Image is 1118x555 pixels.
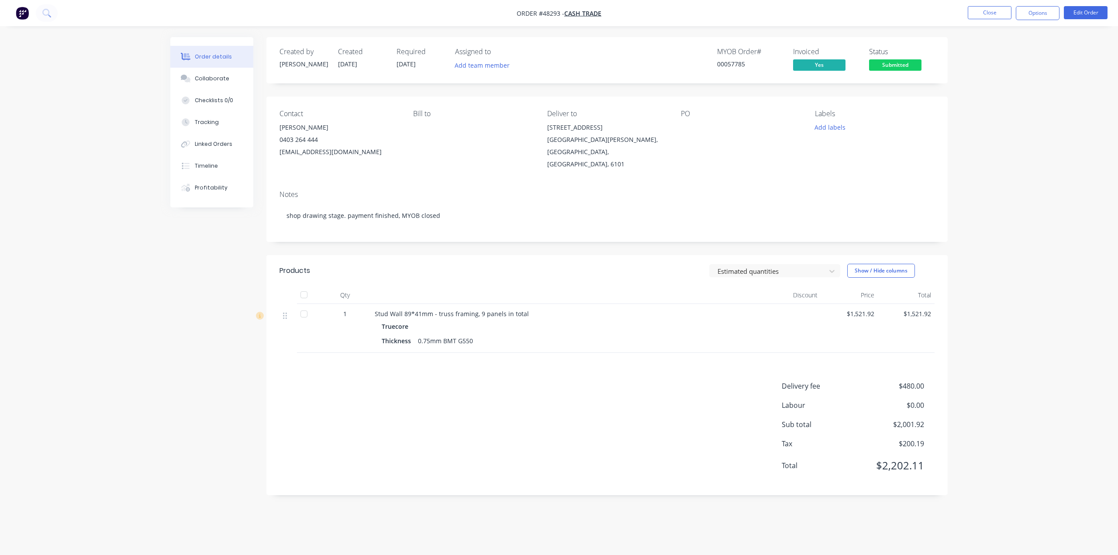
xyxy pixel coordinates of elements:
div: MYOB Order # [717,48,783,56]
img: Factory [16,7,29,20]
button: Timeline [170,155,253,177]
button: Tracking [170,111,253,133]
button: Close [968,6,1011,19]
div: Invoiced [793,48,859,56]
div: Products [279,265,310,276]
button: Collaborate [170,68,253,90]
button: Add team member [455,59,514,71]
span: [DATE] [397,60,416,68]
div: Created by [279,48,328,56]
a: Cash Trade [564,9,601,17]
div: Contact [279,110,399,118]
div: Created [338,48,386,56]
span: Total [782,460,859,471]
span: Tax [782,438,859,449]
div: Tracking [195,118,219,126]
span: $2,001.92 [859,419,924,430]
span: [DATE] [338,60,357,68]
div: 0403 264 444 [279,134,399,146]
span: Sub total [782,419,859,430]
div: [PERSON_NAME] [279,59,328,69]
span: $2,202.11 [859,458,924,473]
span: Order #48293 - [517,9,564,17]
div: Assigned to [455,48,542,56]
button: Checklists 0/0 [170,90,253,111]
div: Required [397,48,445,56]
span: $1,521.92 [881,309,931,318]
div: [PERSON_NAME]0403 264 444[EMAIL_ADDRESS][DOMAIN_NAME] [279,121,399,158]
span: Yes [793,59,845,70]
span: $200.19 [859,438,924,449]
div: Collaborate [195,75,229,83]
button: Add team member [450,59,514,71]
span: $0.00 [859,400,924,410]
div: Total [878,286,935,304]
span: Submitted [869,59,921,70]
button: Order details [170,46,253,68]
span: Delivery fee [782,381,859,391]
div: [STREET_ADDRESS] [547,121,667,134]
div: Labels [815,110,935,118]
span: $480.00 [859,381,924,391]
div: Qty [319,286,371,304]
button: Edit Order [1064,6,1108,19]
div: Linked Orders [195,140,232,148]
div: Timeline [195,162,218,170]
button: Options [1016,6,1059,20]
div: Truecore [382,320,412,333]
span: Labour [782,400,859,410]
button: Add labels [810,121,850,133]
div: Notes [279,190,935,199]
div: [EMAIL_ADDRESS][DOMAIN_NAME] [279,146,399,158]
button: Linked Orders [170,133,253,155]
div: PO [681,110,801,118]
button: Submitted [869,59,921,72]
div: Discount [764,286,821,304]
div: 0.75mm BMT G550 [414,334,476,347]
div: Order details [195,53,232,61]
span: 1 [343,309,347,318]
div: Status [869,48,935,56]
div: Price [821,286,878,304]
div: [GEOGRAPHIC_DATA][PERSON_NAME], [GEOGRAPHIC_DATA], [GEOGRAPHIC_DATA], 6101 [547,134,667,170]
div: [STREET_ADDRESS][GEOGRAPHIC_DATA][PERSON_NAME], [GEOGRAPHIC_DATA], [GEOGRAPHIC_DATA], 6101 [547,121,667,170]
div: shop drawing stage. payment finished, MYOB closed [279,202,935,229]
span: $1,521.92 [825,309,874,318]
span: Stud Wall 89*41mm - truss framing, 9 panels in total [375,310,529,318]
div: Checklists 0/0 [195,97,233,104]
div: Bill to [413,110,533,118]
div: Thickness [382,334,414,347]
div: 00057785 [717,59,783,69]
div: Profitability [195,184,228,192]
button: Profitability [170,177,253,199]
div: [PERSON_NAME] [279,121,399,134]
button: Show / Hide columns [847,264,915,278]
div: Deliver to [547,110,667,118]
